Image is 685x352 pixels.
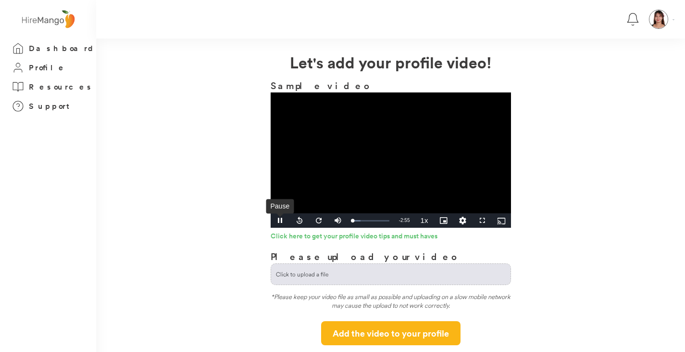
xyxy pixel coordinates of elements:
[271,78,511,92] h3: Sample video
[271,92,511,228] div: Video Player
[29,62,66,74] h3: Profile
[29,42,96,54] h3: Dashboard
[321,321,461,345] button: Add the video to your profile
[271,249,461,263] h3: Please upload your video
[352,220,389,222] div: Progress Bar
[29,81,94,93] h3: Resources
[29,100,74,112] h3: Support
[271,292,511,314] div: *Please keep your video file as small as possible and uploading on a slow mobile network may caus...
[673,19,674,20] img: Vector
[96,51,685,74] h2: Let's add your profile video!
[453,213,473,228] div: Quality Levels
[649,10,668,28] img: bd0d5728-728e-46b8-bd2d-817e22567fb1.jpg.png
[400,218,410,223] span: 2:55
[19,8,77,31] img: logo%20-%20hiremango%20gray.png
[271,233,511,242] a: Click here to get your profile video tips and must haves
[399,218,400,223] span: -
